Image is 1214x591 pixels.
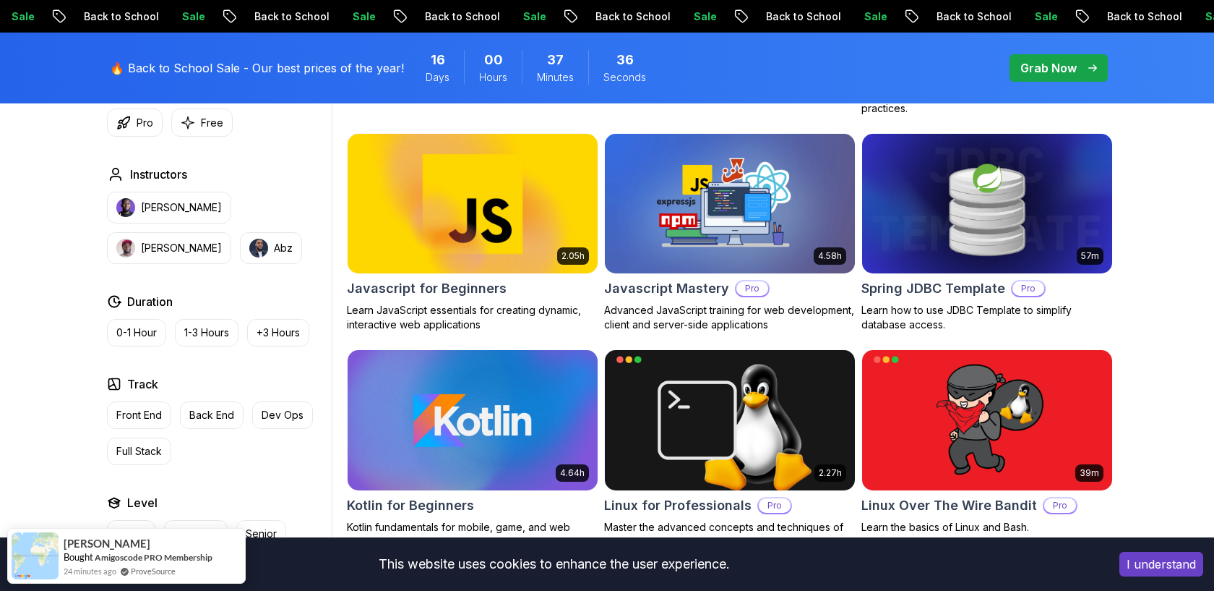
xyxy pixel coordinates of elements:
[861,279,1005,299] h2: Spring JDBC Template
[736,281,768,296] p: Pro
[413,9,511,24] p: Back to School
[127,494,158,511] h2: Level
[274,241,293,255] p: Abz
[547,50,564,70] span: 37 Minutes
[347,279,507,299] h2: Javascript for Beginners
[560,467,585,479] p: 4.64h
[341,130,603,277] img: Javascript for Beginners card
[249,239,268,258] img: instructor img
[247,319,309,346] button: +3 Hours
[107,438,171,465] button: Full Stack
[861,303,1113,332] p: Learn how to use JDBC Template to simplify database access.
[347,303,598,332] p: Learn JavaScript essentials for creating dynamic, interactive web applications
[107,520,155,548] button: Junior
[107,401,171,429] button: Front End
[347,133,598,333] a: Javascript for Beginners card2.05hJavascript for BeginnersLearn JavaScript essentials for creatin...
[1020,59,1077,77] p: Grab Now
[252,401,313,429] button: Dev Ops
[604,303,856,332] p: Advanced JavaScript training for web development, client and server-side applications
[754,9,852,24] p: Back to School
[861,496,1037,516] h2: Linux Over The Wire Bandit
[173,527,218,541] p: Mid-level
[141,241,222,255] p: [PERSON_NAME]
[605,350,855,490] img: Linux for Professionals card
[107,109,163,137] button: Pro
[137,116,153,130] p: Pro
[1044,498,1076,513] p: Pro
[11,548,1098,580] div: This website uses cookies to enhance the user experience.
[862,134,1112,274] img: Spring JDBC Template card
[72,9,170,24] p: Back to School
[603,70,646,85] span: Seconds
[348,350,598,490] img: Kotlin for Beginners card
[116,198,135,217] img: instructor img
[1119,552,1203,577] button: Accept cookies
[262,408,303,422] p: Dev Ops
[64,565,116,577] span: 24 minutes ago
[236,520,286,548] button: Senior
[1012,281,1044,296] p: Pro
[127,375,158,393] h2: Track
[170,9,216,24] p: Sale
[141,200,222,215] p: [PERSON_NAME]
[246,527,277,541] p: Senior
[924,9,1023,24] p: Back to School
[127,293,173,310] h2: Duration
[861,349,1113,535] a: Linux Over The Wire Bandit card39mLinux Over The Wire BanditProLearn the basics of Linux and Bash.
[189,408,234,422] p: Back End
[479,70,507,85] span: Hours
[201,116,223,130] p: Free
[347,349,598,549] a: Kotlin for Beginners card4.64hKotlin for BeginnersKotlin fundamentals for mobile, game, and web d...
[107,319,166,346] button: 0-1 Hour
[12,532,59,579] img: provesource social proof notification image
[819,467,842,479] p: 2.27h
[116,444,162,459] p: Full Stack
[240,232,302,264] button: instructor imgAbz
[131,565,176,577] a: ProveSource
[180,401,244,429] button: Back End
[347,520,598,549] p: Kotlin fundamentals for mobile, game, and web development
[426,70,449,85] span: Days
[347,496,474,516] h2: Kotlin for Beginners
[95,552,212,563] a: Amigoscode PRO Membership
[1080,467,1099,479] p: 39m
[583,9,681,24] p: Back to School
[242,9,340,24] p: Back to School
[110,59,404,77] p: 🔥 Back to School Sale - Our best prices of the year!
[107,192,231,224] button: instructor img[PERSON_NAME]
[604,520,856,564] p: Master the advanced concepts and techniques of Linux with our comprehensive course designed for p...
[64,551,93,563] span: Bought
[1023,9,1069,24] p: Sale
[164,520,228,548] button: Mid-level
[511,9,557,24] p: Sale
[107,232,231,264] button: instructor img[PERSON_NAME]
[561,250,585,262] p: 2.05h
[861,133,1113,333] a: Spring JDBC Template card57mSpring JDBC TemplateProLearn how to use JDBC Template to simplify dat...
[116,527,146,541] p: Junior
[818,250,842,262] p: 4.58h
[116,326,157,340] p: 0-1 Hour
[171,109,233,137] button: Free
[759,498,791,513] p: Pro
[340,9,387,24] p: Sale
[431,50,445,70] span: 16 Days
[130,166,187,183] h2: Instructors
[175,319,238,346] button: 1-3 Hours
[605,134,855,274] img: Javascript Mastery card
[1095,9,1193,24] p: Back to School
[184,326,229,340] p: 1-3 Hours
[116,239,135,258] img: instructor img
[616,50,634,70] span: 36 Seconds
[1081,250,1099,262] p: 57m
[257,326,300,340] p: +3 Hours
[604,496,752,516] h2: Linux for Professionals
[537,70,574,85] span: Minutes
[484,50,503,70] span: 0 Hours
[116,408,162,422] p: Front End
[604,279,729,299] h2: Javascript Mastery
[861,520,1113,535] p: Learn the basics of Linux and Bash.
[604,349,856,564] a: Linux for Professionals card2.27hLinux for ProfessionalsProMaster the advanced concepts and techn...
[681,9,728,24] p: Sale
[64,537,150,550] span: [PERSON_NAME]
[852,9,898,24] p: Sale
